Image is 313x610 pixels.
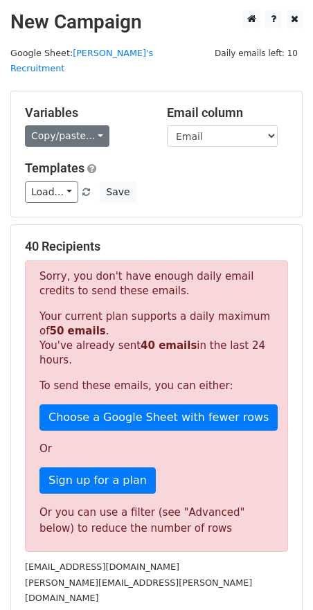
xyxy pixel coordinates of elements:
[167,105,288,120] h5: Email column
[39,379,274,393] p: To send these emails, you can either:
[39,467,156,494] a: Sign up for a plan
[49,325,105,337] strong: 50 emails
[25,239,288,254] h5: 40 Recipients
[39,404,278,431] a: Choose a Google Sheet with fewer rows
[39,269,274,298] p: Sorry, you don't have enough daily email credits to send these emails.
[25,562,179,572] small: [EMAIL_ADDRESS][DOMAIN_NAME]
[39,310,274,368] p: Your current plan supports a daily maximum of . You've already sent in the last 24 hours.
[10,48,153,74] small: Google Sheet:
[141,339,197,352] strong: 40 emails
[210,46,303,61] span: Daily emails left: 10
[25,577,252,604] small: [PERSON_NAME][EMAIL_ADDRESS][PERSON_NAME][DOMAIN_NAME]
[25,161,84,175] a: Templates
[210,48,303,58] a: Daily emails left: 10
[25,105,146,120] h5: Variables
[25,125,109,147] a: Copy/paste...
[10,48,153,74] a: [PERSON_NAME]'s Recruitment
[39,505,274,536] div: Or you can use a filter (see "Advanced" below) to reduce the number of rows
[100,181,136,203] button: Save
[39,442,274,456] p: Or
[25,181,78,203] a: Load...
[10,10,303,34] h2: New Campaign
[244,544,313,610] iframe: Chat Widget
